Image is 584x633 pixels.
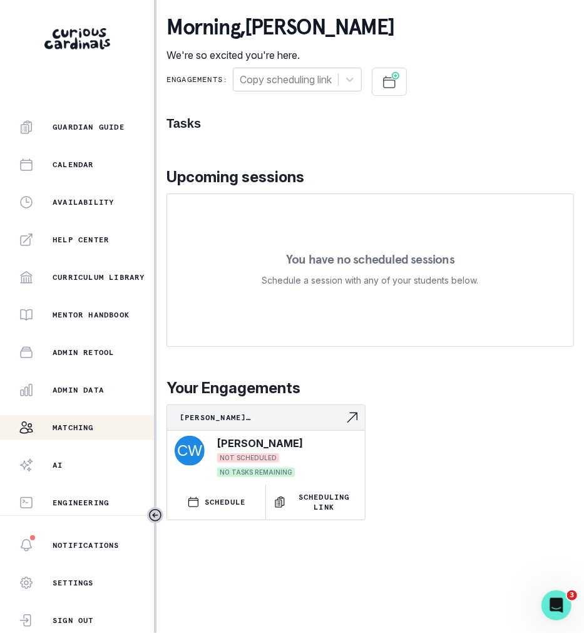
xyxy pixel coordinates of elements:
p: Engagements: [166,75,228,85]
p: morning , [PERSON_NAME] [166,15,394,40]
p: Guardian Guide [53,122,125,132]
p: Mentor Handbook [53,310,130,320]
p: [PERSON_NAME] Entrepreneurship/Blog 1-to-1-course [180,413,345,423]
p: Curriculum Library [53,272,145,282]
p: [PERSON_NAME] [217,436,303,451]
p: Calendar [53,160,94,170]
button: Schedule Sessions [372,68,407,96]
span: NOT SCHEDULED [217,453,279,463]
button: Scheduling Link [266,485,364,520]
p: You have no scheduled sessions [286,253,454,265]
svg: Navigate to engagement page [345,410,360,425]
p: We're so excited you're here. [166,48,394,63]
p: Scheduling Link [291,492,357,512]
p: Sign Out [53,615,94,625]
p: Help Center [53,235,109,245]
p: Admin Data [53,385,104,395]
p: Settings [53,578,94,588]
span: 3 [567,590,577,600]
a: [PERSON_NAME] Entrepreneurship/Blog 1-to-1-courseNavigate to engagement page[PERSON_NAME]NOT SCHE... [167,405,365,480]
img: Curious Cardinals Logo [44,28,110,49]
p: Your Engagements [166,377,574,399]
img: svg [175,436,205,466]
button: Toggle sidebar [147,507,163,523]
p: Upcoming sessions [166,166,574,188]
p: AI [53,460,63,470]
p: SCHEDULE [205,497,246,507]
h1: Tasks [166,116,574,131]
span: NO TASKS REMAINING [217,468,295,477]
p: Matching [53,423,94,433]
p: Admin Retool [53,347,114,358]
iframe: Intercom live chat [541,590,571,620]
p: Notifications [53,540,120,550]
p: Engineering [53,498,109,508]
p: Availability [53,197,114,207]
button: SCHEDULE [167,485,265,520]
p: Schedule a session with any of your students below. [262,273,479,288]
